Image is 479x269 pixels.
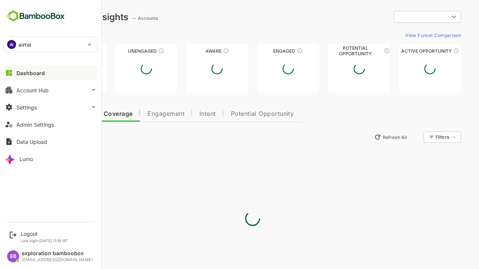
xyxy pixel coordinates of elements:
div: These accounts are MQAs and can be passed on to Inside Sales [358,48,364,54]
p: airtel [18,41,31,49]
div: Active Opportunity [373,48,435,54]
p: Last login: [DATE] 11:19 IST [21,238,68,243]
div: [EMAIL_ADDRESS][DOMAIN_NAME] [22,257,93,262]
div: Dashboard Insights [18,12,102,22]
span: Potential Opportunity [205,111,268,117]
div: Unreached [18,48,80,54]
div: EB [7,250,19,262]
img: BambooboxFullLogoMark.5f36c76dfaba33ec1ec1367b70bb1252.svg [4,9,67,23]
span: Data Quality and Coverage [25,111,106,117]
div: These accounts have not shown enough engagement and need nurturing [132,48,138,54]
div: These accounts are warm, further nurturing would qualify them to MQAs [271,48,277,54]
button: Refresh All [345,131,384,143]
div: Settings [16,104,37,111]
div: Account Hub [16,87,49,93]
div: AIairtel [4,37,97,52]
div: Data Upload [16,139,47,145]
button: View Funnel Comparison [376,29,435,41]
button: Lumo [4,151,97,166]
span: Engagement [121,111,158,117]
button: Dashboard [4,65,97,80]
div: Logout [21,231,68,237]
div: These accounts have not been engaged with for a defined time period [61,48,67,54]
div: These accounts have open opportunities which might be at any of the Sales Stages [427,48,433,54]
div: Potential Opportunity [302,48,364,54]
button: Account Hub [4,83,97,98]
div: ​ [367,10,435,24]
div: Engaged [231,48,293,54]
span: Intent [173,111,190,117]
div: Unengaged [89,48,151,54]
div: exploration bamboobox [22,250,93,257]
div: Admin Settings [16,121,54,128]
div: These accounts have just entered the buying cycle and need further nurturing [197,48,203,54]
div: Lumo [19,156,33,162]
button: Settings [4,100,97,115]
div: Filters [409,130,435,144]
ag: -- Accounts [106,15,134,21]
div: Aware [160,48,222,54]
div: Filters [409,134,423,140]
div: AI [7,40,16,49]
div: Dashboard [16,70,45,76]
button: New Insights [18,130,73,144]
button: Admin Settings [4,117,97,132]
button: Data Upload [4,134,97,149]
